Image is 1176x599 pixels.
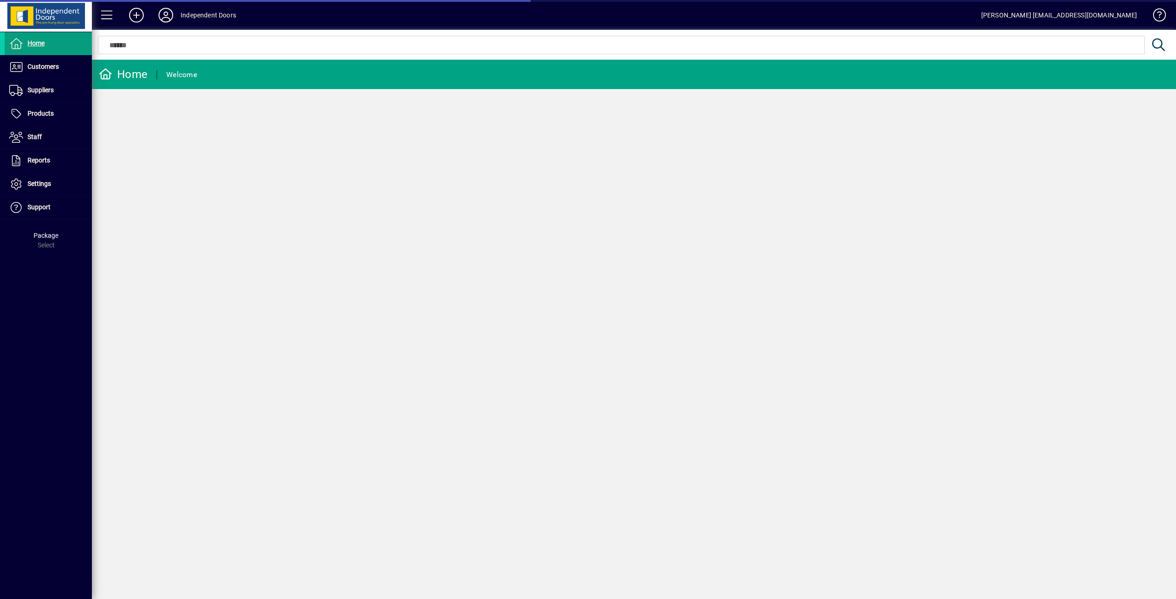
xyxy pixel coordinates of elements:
[28,39,45,47] span: Home
[28,63,59,70] span: Customers
[5,196,92,219] a: Support
[5,102,92,125] a: Products
[5,126,92,149] a: Staff
[166,67,197,82] div: Welcome
[981,8,1137,22] div: [PERSON_NAME] [EMAIL_ADDRESS][DOMAIN_NAME]
[28,110,54,117] span: Products
[5,56,92,78] a: Customers
[5,79,92,102] a: Suppliers
[1146,2,1165,32] a: Knowledge Base
[181,8,236,22] div: Independent Doors
[34,232,58,239] span: Package
[28,180,51,187] span: Settings
[28,86,54,94] span: Suppliers
[5,173,92,196] a: Settings
[5,149,92,172] a: Reports
[28,203,51,211] span: Support
[99,67,147,82] div: Home
[122,7,151,23] button: Add
[151,7,181,23] button: Profile
[28,157,50,164] span: Reports
[28,133,42,140] span: Staff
